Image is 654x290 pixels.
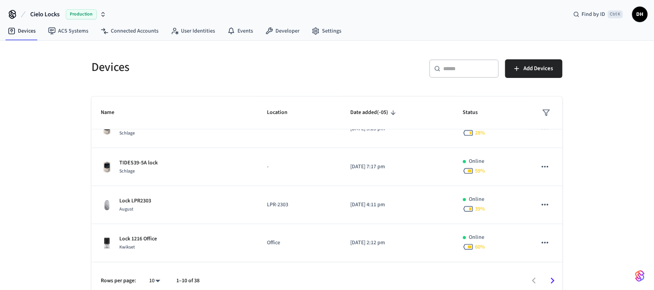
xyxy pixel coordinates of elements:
[463,107,488,119] span: Status
[475,243,485,251] span: 60 %
[101,107,124,119] span: Name
[119,235,157,243] p: Lock 1216 Office
[350,239,444,247] p: [DATE] 2:12 pm
[469,195,485,204] p: Online
[505,59,563,78] button: Add Devices
[267,107,298,119] span: Location
[475,205,485,213] span: 39 %
[350,107,398,119] span: Date added(-05)
[582,10,606,18] span: Find by ID
[165,24,221,38] a: User Identities
[608,10,623,18] span: Ctrl K
[544,272,562,290] button: Go to next page
[119,206,133,212] span: August
[475,129,485,137] span: 28 %
[119,159,158,167] p: TIDES39-5A lock
[91,59,322,75] h5: Devices
[101,277,136,285] p: Rows per page:
[633,7,647,21] span: DH
[350,201,444,209] p: [DATE] 4:11 pm
[469,233,485,242] p: Online
[350,163,444,171] p: [DATE] 7:17 pm
[267,239,332,247] p: Office
[221,24,259,38] a: Events
[267,201,332,209] p: LPR-2303
[119,130,135,136] span: Schlage
[30,10,60,19] span: Cielo Locks
[475,167,485,175] span: 59 %
[259,24,306,38] a: Developer
[635,270,645,282] img: SeamLogoGradient.69752ec5.svg
[267,163,332,171] p: -
[632,7,648,22] button: DH
[101,199,113,211] img: August Wifi Smart Lock 3rd Gen, Silver, Front
[101,161,113,173] img: Schlage Sense Smart Deadbolt with Camelot Trim, Front
[2,24,42,38] a: Devices
[42,24,95,38] a: ACS Systems
[119,168,135,174] span: Schlage
[306,24,348,38] a: Settings
[145,275,164,287] div: 10
[119,197,151,205] p: Lock LPR2303
[119,244,135,250] span: Kwikset
[524,64,553,74] span: Add Devices
[176,277,200,285] p: 1–10 of 38
[469,157,485,166] p: Online
[101,237,113,249] img: Kwikset Halo Touchscreen Wifi Enabled Smart Lock, Polished Chrome, Front
[95,24,165,38] a: Connected Accounts
[66,9,97,19] span: Production
[567,7,629,21] div: Find by IDCtrl K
